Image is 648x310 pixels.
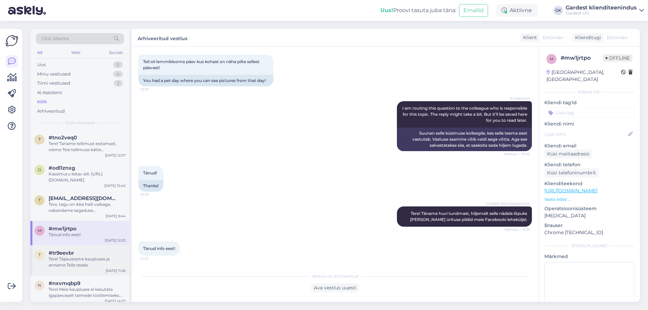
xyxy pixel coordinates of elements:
label: Arhiveeritud vestlus [138,33,187,42]
span: 10:33 [140,87,166,92]
div: [DATE] 9:44 [106,214,126,219]
div: Gardest OÜ [566,10,637,16]
div: Aktiivne [496,4,537,17]
span: #nxvmqbp9 [49,280,80,286]
span: n [38,283,41,288]
div: [DATE] 11:26 [106,268,126,273]
span: T [38,198,41,203]
div: Socials [108,48,124,57]
p: Operatsioonisüsteem [544,205,634,212]
div: Klient [520,34,537,41]
p: Märkmed [544,253,634,260]
span: I am routing this question to the colleague who is responsible for this topic. The reply might ta... [402,106,528,123]
div: Klienditugi [572,34,601,41]
div: Kliendi info [544,89,634,95]
div: Tere! Täname tellimust esitamast, oleme Teie tellimuse kätte [PERSON_NAME] tellimus on komplektee... [49,141,126,153]
span: 10:33 [140,192,166,197]
div: 2 [114,80,123,87]
span: Tänud info eest! [143,246,175,251]
div: [DATE] 14:57 [105,299,126,304]
div: [PERSON_NAME] [544,243,634,249]
span: Nähtud ✓ 11:25 [505,227,530,232]
div: Ava vestlus uuesti [311,283,359,292]
span: AI Assistent [505,96,530,101]
span: #mw1jrtpo [49,226,77,232]
span: m [38,228,42,233]
div: 0 [113,61,123,68]
div: Küsi telefoninumbrit [544,168,599,177]
div: Tänud info eest! [49,232,126,238]
span: Tere! Täname huvi tundmast, hiljemalt selle nädala lõpuks [PERSON_NAME] ürituse pildid meie Faceb... [410,211,528,222]
div: [DATE] 12:23 [105,238,126,243]
div: # mw1jrtpo [561,54,603,62]
span: 12:23 [140,256,166,261]
div: [GEOGRAPHIC_DATA], [GEOGRAPHIC_DATA] [546,69,621,83]
span: #tno2veq0 [49,135,77,141]
div: Minu vestlused [37,71,71,78]
div: Tere! Meie kaupluses ei kasutata igapäevaselt taimede töötlemiseks keemilisi pestitsiide. Kahjuri... [49,286,126,299]
div: Suunan selle küsimuse kolleegile, kes selle teema eest vastutab. Vastuse saamine võib veidi aega ... [397,128,532,151]
input: Lisa tag [544,108,634,118]
p: Vaata edasi ... [544,196,634,202]
span: Vestlus on arhiveeritud [312,273,358,279]
span: Nähtud ✓ 10:33 [504,151,530,157]
span: Otsi kliente [42,35,69,42]
span: #odl1znxg [49,165,75,171]
div: Web [70,48,82,57]
p: Kliendi telefon [544,161,634,168]
div: Tere! Täpsustame kaupluses ja anname Teile teada. [49,256,126,268]
div: Küsi meiliaadressi [544,149,592,159]
div: Kõik [37,98,47,105]
span: Tänud! [143,170,157,175]
span: t [38,252,41,257]
div: Tere, tegu on ikka halli vaibaga, vabandame segaduse [PERSON_NAME] täname tähelepanu juhtimast. L... [49,201,126,214]
div: AI Assistent [37,89,62,96]
div: 4 [113,71,123,78]
div: All [36,48,44,57]
div: Uus [37,61,46,68]
p: Klienditeekond [544,180,634,187]
span: Estonian [607,34,627,41]
span: #tr9eevbr [49,250,74,256]
div: Arhiveeritud [37,108,65,115]
span: Teil oli lemmiklooma päev kus kohast on näha pilte sellest päevast! [143,59,261,70]
span: Trinzza@gmail.com [49,195,119,201]
span: Estonian [543,34,563,41]
p: Kliendi email [544,142,634,149]
div: Thanks! [138,180,163,192]
img: Askly Logo [5,34,18,47]
p: [MEDICAL_DATA] [544,212,634,219]
button: Emailid [459,4,488,17]
span: Gardest klienditeenindus [486,201,530,206]
span: m [550,56,553,61]
div: You had a pet day where you can see pictures from that day! [138,75,273,86]
p: Chrome [TECHNICAL_ID] [544,229,634,236]
div: Proovi tasuta juba täna: [380,6,456,15]
div: GK [553,6,563,15]
span: Offline [603,54,632,62]
a: [URL][DOMAIN_NAME] [544,188,597,194]
div: Tiimi vestlused [37,80,70,87]
span: Kõik vestlused [65,120,95,126]
span: o [38,167,41,172]
p: Kliendi tag'id [544,99,634,106]
p: Brauser [544,222,634,229]
span: t [38,137,41,142]
a: Gardest klienditeenindusGardest OÜ [566,5,644,16]
div: [DATE] 12:57 [105,153,126,158]
p: Kliendi nimi [544,120,634,128]
div: Gardest klienditeenindus [566,5,637,10]
div: Kassimuru leitav siit: [URL][DOMAIN_NAME] [49,171,126,183]
div: [DATE] 15:40 [104,183,126,188]
input: Lisa nimi [545,131,627,138]
b: Uus! [380,7,393,13]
